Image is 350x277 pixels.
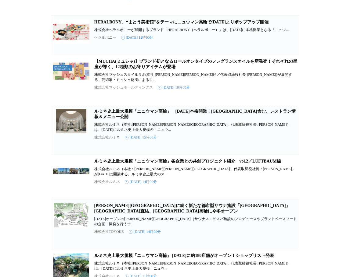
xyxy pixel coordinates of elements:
a: HERALBONY、“まとう美術館”をテーマにニュウマン高輪で[DATE]よりポップアップ開催 [94,20,269,24]
img: ルミネ史上最大規模「ニュウマン高輪」 9月12日(金)本格開業！新ブランド含む、レストラン情報＆メニュー公開 [53,109,89,133]
img: HERALBONY、“まとう美術館”をテーマにニュウマン高輪で9月12日よりポップアップ開催 [53,19,89,44]
time: [DATE] 14時00分 [129,229,161,234]
time: [DATE] 10時00分 [158,85,190,90]
p: 株式会社ルミネ（本社:[PERSON_NAME][PERSON_NAME][GEOGRAPHIC_DATA]、代表取締役社長:[PERSON_NAME]）は、[DATE]にルミネ史上最大規模「ニ... [94,261,298,271]
p: 株式会社ルミネ（本社:[PERSON_NAME][PERSON_NAME][GEOGRAPHIC_DATA]、代表取締役社長:[PERSON_NAME]）は、[DATE]にルミネ史上最大規模の「... [94,122,298,132]
p: 株式会社TOYOKE [94,229,124,234]
a: ルミネ史上最大規模「ニュウマン高輪」 [DATE]本格開業！[GEOGRAPHIC_DATA]含む、レストラン情報＆メニュー公開 [94,109,296,119]
a: [PERSON_NAME][GEOGRAPHIC_DATA]に続く新たな都市型サウナ施設「[GEOGRAPHIC_DATA]」 [GEOGRAPHIC_DATA]直結、[GEOGRAPHIC_D... [94,203,294,213]
a: 【MUCHA(ミュシャ)】ブランド初となるロールオンタイプのフレグランスオイルを新発売！それぞれの星座が導く、12種類のお守りアイテムが登場 [94,59,298,69]
p: 株式会社ルミネ（本社：[PERSON_NAME][PERSON_NAME][GEOGRAPHIC_DATA]、代表取締役社長：[PERSON_NAME]）が[DATE]に開業する、ルミネ史上最大... [94,167,298,177]
p: 株式会社ヘラルボニーが展開するブランド「HERALBONY（ヘラルボニー）」は、[DATE]に本格開業となる「ニュウ... [94,27,298,33]
p: 株式会社ルミネ [94,179,120,184]
p: 株式会社マッシュスタイルラボ(本社 [PERSON_NAME][PERSON_NAME]区／代表取締役社長 [PERSON_NAME])が展開する、芸術家・ミュシャ財団による世... [94,72,298,82]
p: 株式会社ルミネ [94,135,120,140]
img: ルミネ史上最大規模「ニュウマン高輪」各企業との共創プロジェクト紹介 vol.2／LUFTBAUM編 [53,159,89,183]
a: ルミネ史上最大規模「ニュウマン高輪」 [DATE]に約180店舗がオープン！ショップリスト発表 [94,253,274,258]
p: ヘラルボニー [94,35,116,40]
img: 渋谷SAUNASに続く新たな都市型サウナ施設「高輪SAUNAS」 高輪ゲートウェイ駅直結、ニュウマン高輪に今冬オープン [53,203,89,227]
time: [DATE] 15時00分 [125,135,157,140]
time: [DATE] 14時00分 [125,179,157,184]
p: 株式会社マッシュホールディングス [94,85,153,90]
img: 【MUCHA(ミュシャ)】ブランド初となるロールオンタイプのフレグランスオイルを新発売！それぞれの星座が導く、12種類のお守りアイテムが登場 [53,59,89,83]
p: [DATE]オープンの[PERSON_NAME][GEOGRAPHIC_DATA]（サウナス）のスパ施設のプロデュースやプラントベースフードの企画・開発を行うウ... [94,216,298,227]
time: [DATE] 12時00分 [121,35,153,40]
a: ルミネ史上最大規模「ニュウマン高輪」各企業との共創プロジェクト紹介 vol.2／LUFTBAUM編 [94,159,281,163]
